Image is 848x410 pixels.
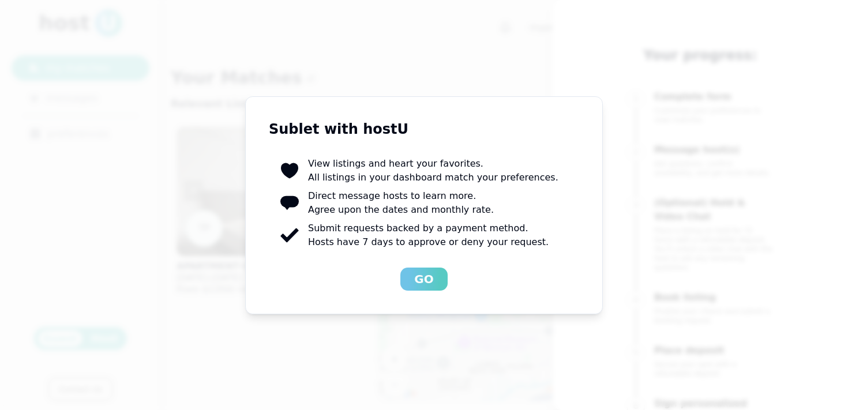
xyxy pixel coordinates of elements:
button: Go [400,268,447,291]
p: Direct message hosts to learn more. Agree upon the dates and monthly rate. [308,189,570,217]
div: Go [414,271,433,287]
p: Submit requests backed by a payment method. Hosts have 7 days to approve or deny your request. [308,221,570,249]
h3: Sublet with hostU [269,120,579,138]
p: View listings and heart your favorites. All listings in your dashboard match your preferences. [308,157,570,185]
